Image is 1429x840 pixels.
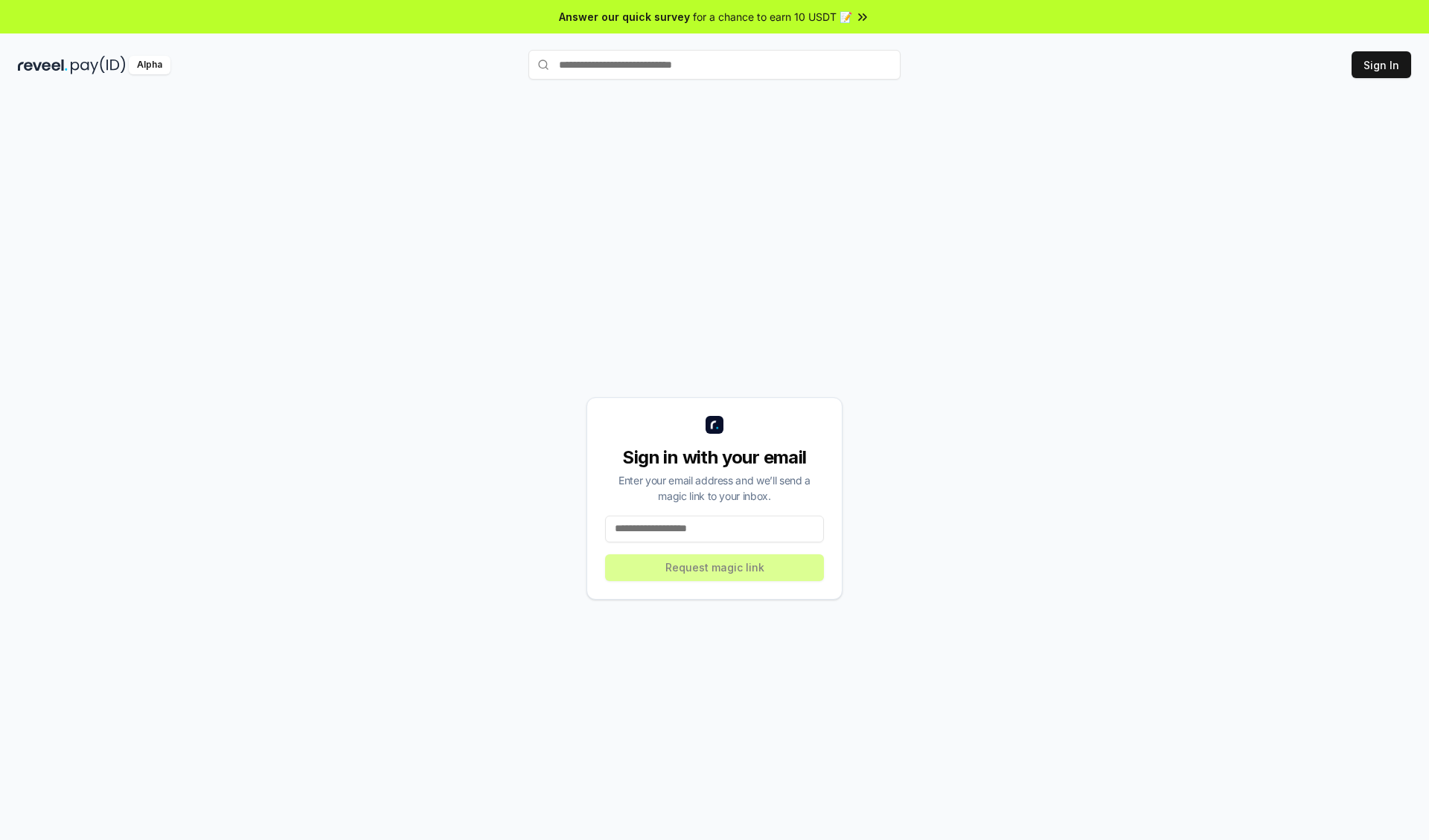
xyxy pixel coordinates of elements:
span: Answer our quick survey [559,9,690,25]
div: Enter your email address and we’ll send a magic link to your inbox. [605,472,824,504]
div: Alpha [129,56,170,74]
img: pay_id [71,56,126,74]
span: for a chance to earn 10 USDT 📝 [693,9,852,25]
button: Sign In [1352,51,1411,78]
img: logo_small [706,416,723,434]
img: reveel_dark [18,56,68,74]
div: Sign in with your email [605,446,824,469]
